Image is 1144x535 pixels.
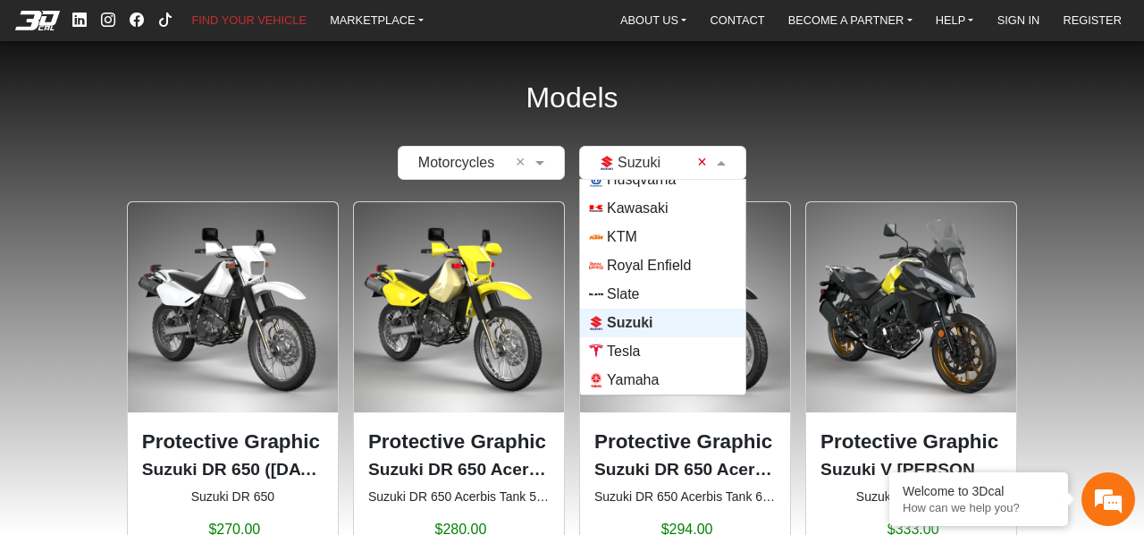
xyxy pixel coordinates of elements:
span: Suzuki [607,312,653,334]
a: FIND YOUR VEHICLE [185,9,314,31]
img: KTM [589,230,603,244]
span: Clean Field [516,152,531,174]
ng-dropdown-panel: Options List [579,179,746,395]
p: Suzuki DR 650 Acerbis Tank 6.6 Gl (1996-2024) [594,457,776,483]
small: Suzuki DR 650 [142,488,324,506]
div: Articles [230,390,341,446]
span: Clean Field [697,152,712,174]
img: Kawasaki [589,201,603,216]
h2: Models [526,57,618,139]
p: Suzuki DR 650 (1996-2024) [142,457,324,483]
div: Minimize live chat window [293,9,336,52]
img: V Strom 650null2017-2024 [806,202,1016,412]
span: Tesla [607,341,640,362]
a: CONTACT [703,9,772,31]
img: Yamaha [589,373,603,387]
img: DR 6501996-2024 [128,202,338,412]
a: BECOME A PARTNER [781,9,920,31]
img: Tesla [589,344,603,359]
small: Suzuki DR 650 Acerbis Tank 5.3 Gl [368,488,550,506]
span: KTM [607,226,637,248]
a: ABOUT US [613,9,694,31]
span: Kawasaki [607,198,668,219]
small: Suzuki DR 650 Acerbis Tank 6.6 Gl [594,488,776,506]
div: Welcome to 3Dcal [903,484,1055,498]
p: Suzuki DR 650 Acerbis Tank 5.3 Gl (1996-2024) [368,457,550,483]
div: FAQs [120,390,231,446]
p: Protective Graphic Kit [820,427,1002,457]
a: SIGN IN [990,9,1047,31]
span: Husqvarna [607,169,676,191]
p: How can we help you? [903,501,1055,514]
img: Suzuki [589,316,603,330]
img: Husqvarna [589,173,603,187]
span: Royal Enfield [607,255,691,276]
textarea: Type your message and hit 'Enter' [9,327,341,390]
span: We're online! [104,141,247,311]
p: Suzuki V Strom 650 (2017-2024) [820,457,1002,483]
p: Protective Graphic Kit [368,427,550,457]
div: Navigation go back [20,92,46,119]
p: Protective Graphic Kit [142,427,324,457]
img: Slate [589,287,603,301]
p: Protective Graphic Kit [594,427,776,457]
a: HELP [929,9,981,31]
span: Yamaha [607,369,659,391]
a: MARKETPLACE [323,9,431,31]
img: Royal Enfield [589,259,603,273]
img: DR 650Acerbis Tank 5.3 Gl1996-2024 [354,202,564,412]
span: Conversation [9,421,120,434]
span: Slate [607,284,639,305]
a: REGISTER [1056,9,1128,31]
small: Suzuki V Strom 650 [820,488,1002,506]
div: Chat with us now [120,94,327,117]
